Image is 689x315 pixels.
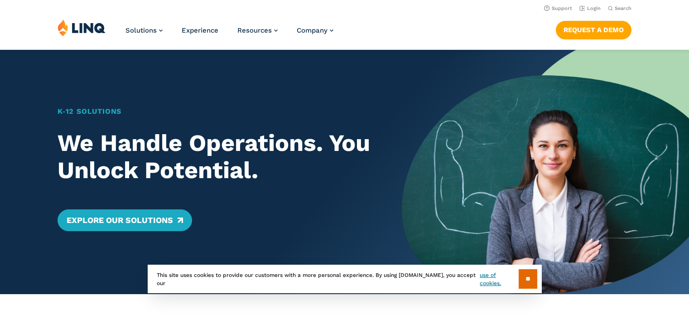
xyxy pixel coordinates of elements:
nav: Button Navigation [556,19,631,39]
a: Login [579,5,601,11]
a: Resources [237,26,278,34]
span: Search [615,5,631,11]
nav: Primary Navigation [125,19,333,49]
img: LINQ | K‑12 Software [58,19,106,36]
h1: K‑12 Solutions [58,106,374,117]
div: This site uses cookies to provide our customers with a more personal experience. By using [DOMAIN... [148,265,542,293]
span: Resources [237,26,272,34]
span: Company [297,26,328,34]
a: Company [297,26,333,34]
a: Explore Our Solutions [58,209,192,231]
button: Open Search Bar [608,5,631,12]
a: Support [544,5,572,11]
a: Request a Demo [556,21,631,39]
h2: We Handle Operations. You Unlock Potential. [58,130,374,184]
img: Home Banner [402,50,689,294]
a: use of cookies. [480,271,518,287]
a: Solutions [125,26,163,34]
span: Solutions [125,26,157,34]
a: Experience [182,26,218,34]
